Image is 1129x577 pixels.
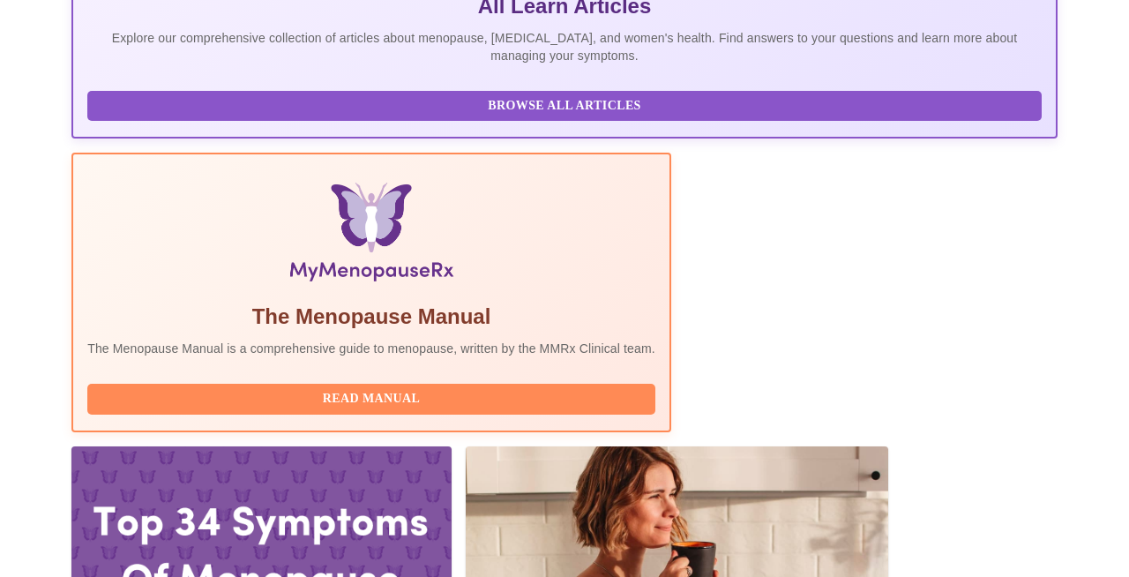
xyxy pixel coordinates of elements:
button: Browse All Articles [87,91,1042,122]
p: The Menopause Manual is a comprehensive guide to menopause, written by the MMRx Clinical team. [87,340,655,357]
span: Read Manual [105,388,638,410]
h5: The Menopause Manual [87,303,655,331]
p: Explore our comprehensive collection of articles about menopause, [MEDICAL_DATA], and women's hea... [87,29,1042,64]
img: Menopause Manual [177,183,564,288]
button: Read Manual [87,384,655,415]
span: Browse All Articles [105,95,1024,117]
a: Read Manual [87,390,660,405]
a: Browse All Articles [87,97,1046,112]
